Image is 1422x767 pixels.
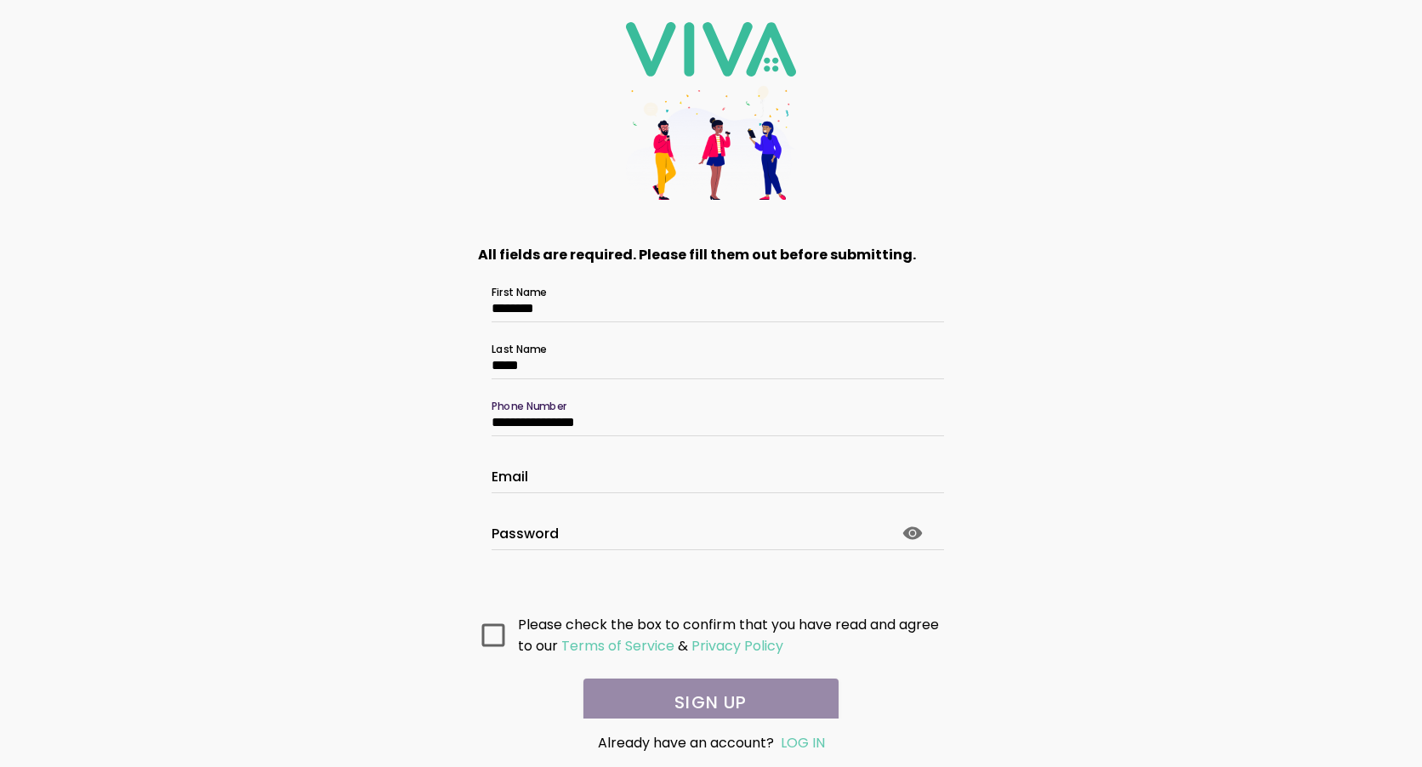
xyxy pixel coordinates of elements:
input: Phone Number [492,415,930,429]
ion-text: Terms of Service [561,636,674,656]
div: Already have an account? [512,732,910,753]
a: LOG IN [781,733,825,753]
input: First Name [492,301,930,315]
input: Last Name [492,358,930,372]
strong: All fields are required. Please fill them out before submitting. [478,245,916,264]
ion-text: Privacy Policy [691,636,783,656]
ion-col: Please check the box to confirm that you have read and agree to our & [514,610,949,661]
